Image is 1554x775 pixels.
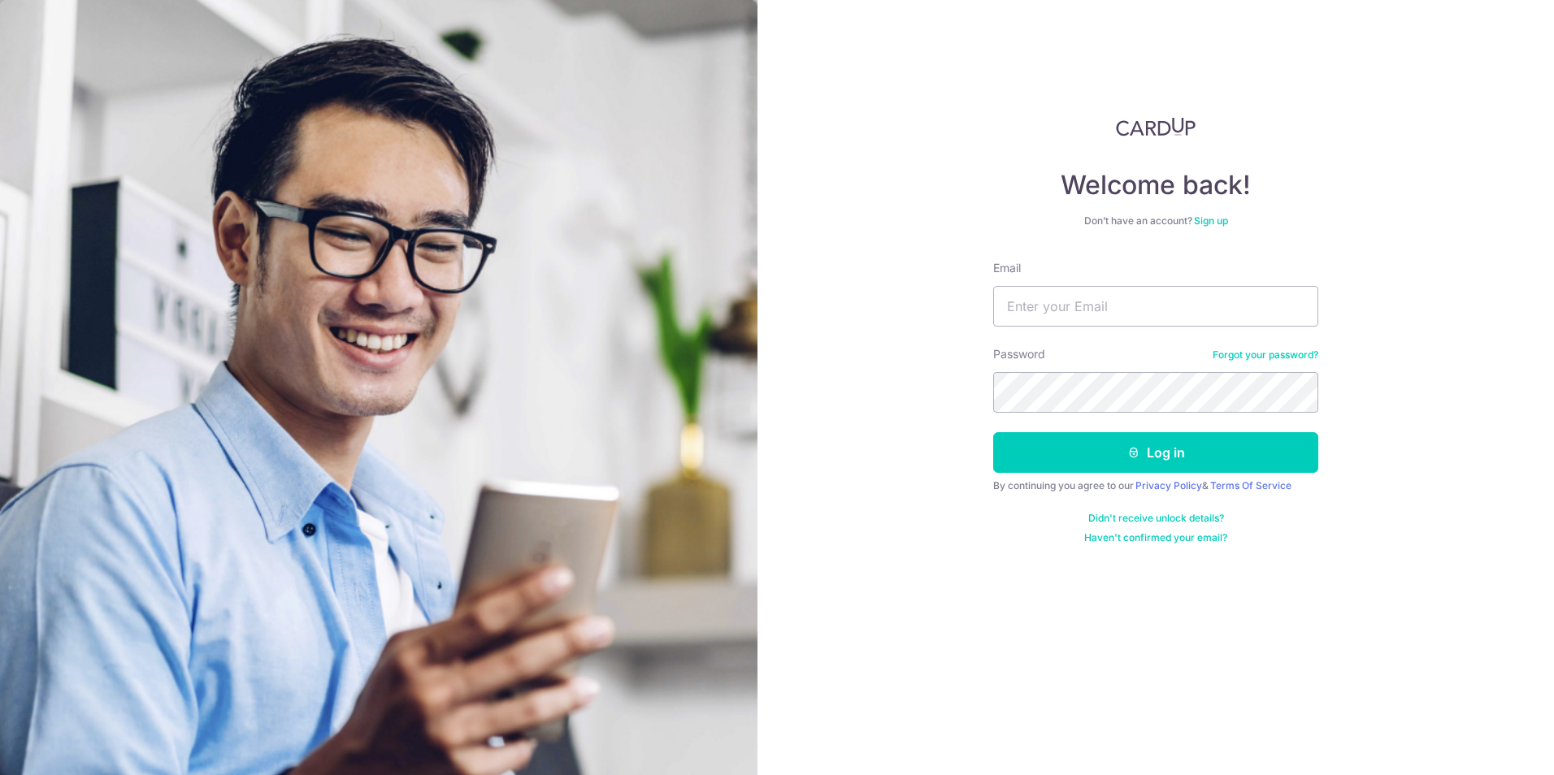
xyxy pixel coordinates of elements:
button: Log in [993,432,1318,473]
input: Enter your Email [993,286,1318,327]
label: Password [993,346,1045,362]
label: Email [993,260,1021,276]
div: By continuing you agree to our & [993,479,1318,492]
img: CardUp Logo [1116,117,1196,136]
a: Privacy Policy [1135,479,1202,491]
a: Didn't receive unlock details? [1088,512,1224,525]
div: Don’t have an account? [993,214,1318,227]
a: Sign up [1194,214,1228,227]
a: Terms Of Service [1210,479,1291,491]
h4: Welcome back! [993,169,1318,201]
a: Haven't confirmed your email? [1084,531,1227,544]
a: Forgot your password? [1213,349,1318,362]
